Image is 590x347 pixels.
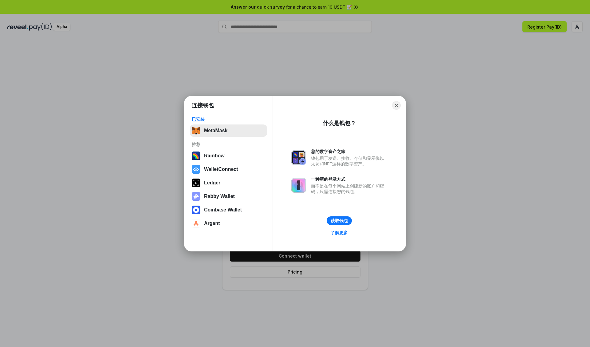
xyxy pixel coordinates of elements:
[204,194,235,199] div: Rabby Wallet
[190,150,267,162] button: Rainbow
[327,229,352,237] a: 了解更多
[311,183,387,194] div: 而不是在每个网站上创建新的账户和密码，只需连接您的钱包。
[327,216,352,225] button: 获取钱包
[204,153,225,159] div: Rainbow
[392,101,401,110] button: Close
[190,163,267,175] button: WalletConnect
[192,116,265,122] div: 已安装
[204,207,242,213] div: Coinbase Wallet
[192,142,265,147] div: 推荐
[311,156,387,167] div: 钱包用于发送、接收、存储和显示像以太坊和NFT这样的数字资产。
[192,126,200,135] img: svg+xml,%3Csvg%20fill%3D%22none%22%20height%3D%2233%22%20viewBox%3D%220%200%2035%2033%22%20width%...
[192,206,200,214] img: svg+xml,%3Csvg%20width%3D%2228%22%20height%3D%2228%22%20viewBox%3D%220%200%2028%2028%22%20fill%3D...
[204,128,227,133] div: MetaMask
[192,152,200,160] img: svg+xml,%3Csvg%20width%3D%22120%22%20height%3D%22120%22%20viewBox%3D%220%200%20120%20120%22%20fil...
[291,178,306,193] img: svg+xml,%3Csvg%20xmlns%3D%22http%3A%2F%2Fwww.w3.org%2F2000%2Fsvg%22%20fill%3D%22none%22%20viewBox...
[190,217,267,230] button: Argent
[190,204,267,216] button: Coinbase Wallet
[192,179,200,187] img: svg+xml,%3Csvg%20xmlns%3D%22http%3A%2F%2Fwww.w3.org%2F2000%2Fsvg%22%20width%3D%2228%22%20height%3...
[192,192,200,201] img: svg+xml,%3Csvg%20xmlns%3D%22http%3A%2F%2Fwww.w3.org%2F2000%2Fsvg%22%20fill%3D%22none%22%20viewBox...
[311,149,387,154] div: 您的数字资产之家
[190,190,267,203] button: Rabby Wallet
[192,102,214,109] h1: 连接钱包
[190,124,267,137] button: MetaMask
[190,177,267,189] button: Ledger
[192,219,200,228] img: svg+xml,%3Csvg%20width%3D%2228%22%20height%3D%2228%22%20viewBox%3D%220%200%2028%2028%22%20fill%3D...
[192,165,200,174] img: svg+xml,%3Csvg%20width%3D%2228%22%20height%3D%2228%22%20viewBox%3D%220%200%2028%2028%22%20fill%3D...
[204,221,220,226] div: Argent
[204,167,238,172] div: WalletConnect
[204,180,220,186] div: Ledger
[331,230,348,235] div: 了解更多
[323,120,356,127] div: 什么是钱包？
[311,176,387,182] div: 一种新的登录方式
[331,218,348,223] div: 获取钱包
[291,150,306,165] img: svg+xml,%3Csvg%20xmlns%3D%22http%3A%2F%2Fwww.w3.org%2F2000%2Fsvg%22%20fill%3D%22none%22%20viewBox...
